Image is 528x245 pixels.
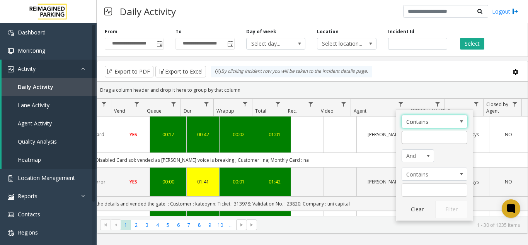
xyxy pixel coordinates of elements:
[247,38,293,49] span: Select day...
[8,66,14,72] img: 'icon'
[191,131,215,138] a: 00:42
[105,28,118,35] label: From
[402,131,467,144] input: Agent Filter
[471,99,482,109] a: Source Filter Menu
[114,108,125,114] span: Vend
[402,149,434,163] span: Agent Filter Logic
[226,220,236,230] span: Page 11
[216,108,234,114] span: Wrapup
[402,201,433,218] button: Clear
[411,108,446,114] span: [PERSON_NAME]
[2,60,97,78] a: Activity
[18,174,75,182] span: Location Management
[402,168,454,180] span: Contains
[155,66,206,77] button: Export to Excel
[152,220,163,230] span: Page 4
[317,28,339,35] label: Location
[18,156,41,163] span: Heatmap
[8,175,14,182] img: 'icon'
[396,99,406,109] a: Agent Filter Menu
[402,115,467,128] span: Agent Filter Operators
[105,66,153,77] button: Export to PDF
[155,131,182,138] a: 00:17
[173,220,184,230] span: Page 6
[18,65,36,72] span: Activity
[8,194,14,200] img: 'icon'
[155,178,182,185] a: 00:00
[2,78,97,96] a: Daily Activity
[18,229,38,236] span: Regions
[505,178,512,185] span: NO
[194,220,204,230] span: Page 8
[224,178,253,185] div: 00:01
[201,99,212,109] a: Dur Filter Menu
[147,108,162,114] span: Queue
[18,192,37,200] span: Reports
[18,211,40,218] span: Contacts
[263,178,286,185] a: 01:42
[354,108,366,114] span: Agent
[262,222,520,228] kendo-pager-info: 1 - 30 of 1235 items
[402,115,454,128] span: Contains
[132,99,142,109] a: Vend Filter Menu
[18,120,52,127] span: Agent Activity
[175,28,182,35] label: To
[18,101,49,109] span: Lane Activity
[2,96,97,114] a: Lane Activity
[505,131,512,138] span: NO
[238,222,245,228] span: Go to the next page
[97,99,528,216] div: Data table
[122,131,145,138] a: YES
[211,66,372,77] div: By clicking Incident row you will be taken to the incident details page.
[116,2,180,21] h3: Daily Activity
[8,230,14,236] img: 'icon'
[448,108,463,114] span: Source
[263,131,286,138] a: 01:01
[317,38,364,49] span: Select location...
[247,219,257,230] span: Go to the last page
[486,101,508,114] span: Closed by Agent
[306,99,316,109] a: Rec. Filter Menu
[215,69,221,75] img: infoIcon.svg
[339,99,349,109] a: Video Filter Menu
[18,47,45,54] span: Monitoring
[99,99,109,109] a: Issue Filter Menu
[215,220,226,230] span: Page 10
[224,131,253,138] a: 00:02
[402,150,428,162] span: And
[169,99,179,109] a: Queue Filter Menu
[191,178,215,185] a: 01:41
[129,178,137,185] span: YES
[2,151,97,169] a: Heatmap
[249,222,255,228] span: Go to the last page
[18,29,46,36] span: Dashboard
[492,7,518,15] a: Logout
[121,220,131,230] span: Page 1
[460,38,484,50] button: Select
[510,99,520,109] a: Closed by Agent Filter Menu
[8,30,14,36] img: 'icon'
[104,2,112,21] img: pageIcon
[97,83,528,97] div: Drag a column header and drop it here to group by that column
[433,99,443,109] a: Parker Filter Menu
[184,108,192,114] span: Dur
[494,178,523,185] a: NO
[142,220,152,230] span: Page 3
[236,219,247,230] span: Go to the next page
[494,131,523,138] a: NO
[18,138,57,145] span: Quality Analysis
[273,99,283,109] a: Total Filter Menu
[402,183,467,197] input: Agent Filter
[163,220,173,230] span: Page 5
[2,132,97,151] a: Quality Analysis
[8,212,14,218] img: 'icon'
[18,83,53,91] span: Daily Activity
[288,108,297,114] span: Rec.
